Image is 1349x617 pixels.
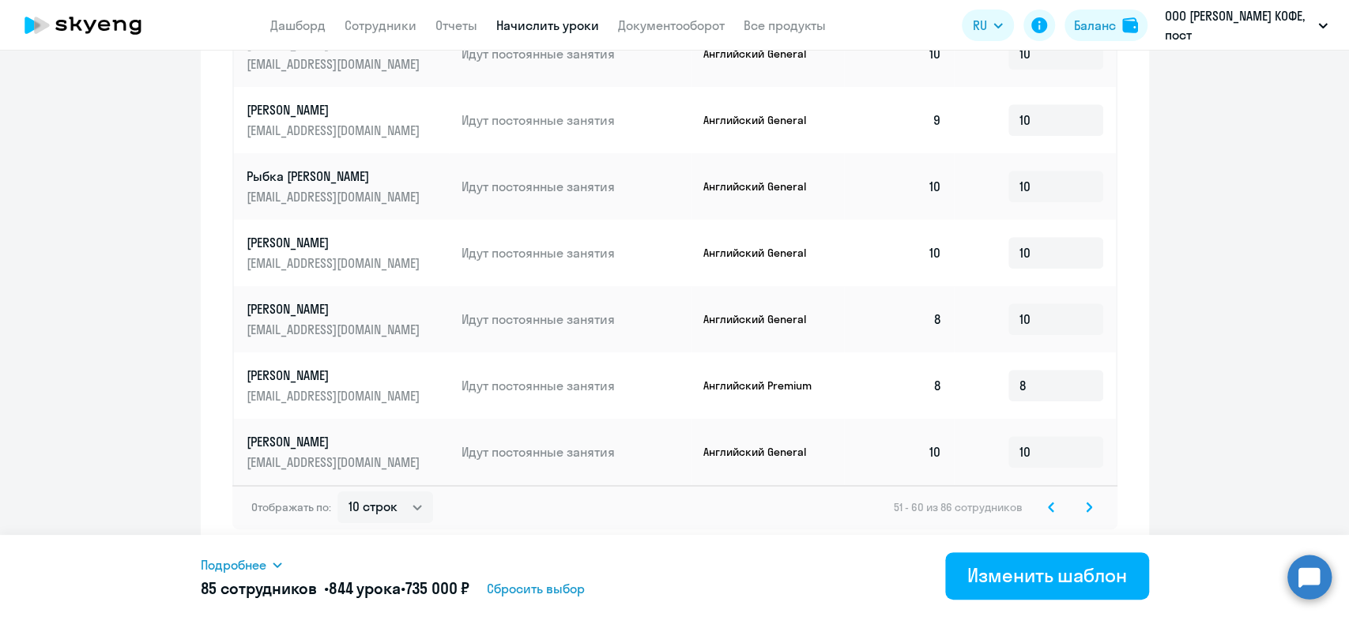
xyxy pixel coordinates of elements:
[247,35,450,73] a: [PERSON_NAME][EMAIL_ADDRESS][DOMAIN_NAME]
[247,254,424,272] p: [EMAIL_ADDRESS][DOMAIN_NAME]
[844,21,955,87] td: 10
[247,122,424,139] p: [EMAIL_ADDRESS][DOMAIN_NAME]
[703,378,822,393] p: Английский Premium
[247,300,450,338] a: [PERSON_NAME][EMAIL_ADDRESS][DOMAIN_NAME]
[247,234,450,272] a: [PERSON_NAME][EMAIL_ADDRESS][DOMAIN_NAME]
[201,577,470,600] h5: 85 сотрудников • •
[462,443,691,461] p: Идут постоянные занятия
[247,167,424,185] p: Рыбка [PERSON_NAME]
[1122,17,1138,33] img: balance
[247,188,424,205] p: [EMAIL_ADDRESS][DOMAIN_NAME]
[844,352,955,419] td: 8
[247,433,424,450] p: [PERSON_NAME]
[844,419,955,485] td: 10
[1074,16,1116,35] div: Баланс
[270,17,326,33] a: Дашборд
[703,246,822,260] p: Английский General
[962,9,1014,41] button: RU
[462,310,691,328] p: Идут постоянные занятия
[844,153,955,220] td: 10
[462,111,691,129] p: Идут постоянные занятия
[251,500,331,514] span: Отображать по:
[247,321,424,338] p: [EMAIL_ADDRESS][DOMAIN_NAME]
[247,453,424,471] p: [EMAIL_ADDRESS][DOMAIN_NAME]
[1065,9,1147,41] button: Балансbalance
[247,367,450,404] a: [PERSON_NAME][EMAIL_ADDRESS][DOMAIN_NAME]
[247,234,424,251] p: [PERSON_NAME]
[618,17,725,33] a: Документооборот
[247,300,424,318] p: [PERSON_NAME]
[945,552,1149,600] button: Изменить шаблон
[1165,6,1312,44] p: ООО [PERSON_NAME] КОФЕ, пост
[973,16,987,35] span: RU
[462,244,691,261] p: Идут постоянные занятия
[844,286,955,352] td: 8
[247,387,424,404] p: [EMAIL_ADDRESS][DOMAIN_NAME]
[247,367,424,384] p: [PERSON_NAME]
[435,17,477,33] a: Отчеты
[247,167,450,205] a: Рыбка [PERSON_NAME][EMAIL_ADDRESS][DOMAIN_NAME]
[247,55,424,73] p: [EMAIL_ADDRESS][DOMAIN_NAME]
[462,178,691,195] p: Идут постоянные занятия
[405,578,469,598] span: 735 000 ₽
[967,562,1127,588] div: Изменить шаблон
[247,101,450,139] a: [PERSON_NAME][EMAIL_ADDRESS][DOMAIN_NAME]
[703,312,822,326] p: Английский General
[462,377,691,394] p: Идут постоянные занятия
[1157,6,1336,44] button: ООО [PERSON_NAME] КОФЕ, пост
[894,500,1023,514] span: 51 - 60 из 86 сотрудников
[703,445,822,459] p: Английский General
[462,45,691,62] p: Идут постоянные занятия
[487,579,585,598] span: Сбросить выбор
[247,433,450,471] a: [PERSON_NAME][EMAIL_ADDRESS][DOMAIN_NAME]
[329,578,401,598] span: 844 урока
[201,555,266,574] span: Подробнее
[247,101,424,119] p: [PERSON_NAME]
[703,179,822,194] p: Английский General
[345,17,416,33] a: Сотрудники
[703,47,822,61] p: Английский General
[703,113,822,127] p: Английский General
[744,17,826,33] a: Все продукты
[844,87,955,153] td: 9
[844,220,955,286] td: 10
[496,17,599,33] a: Начислить уроки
